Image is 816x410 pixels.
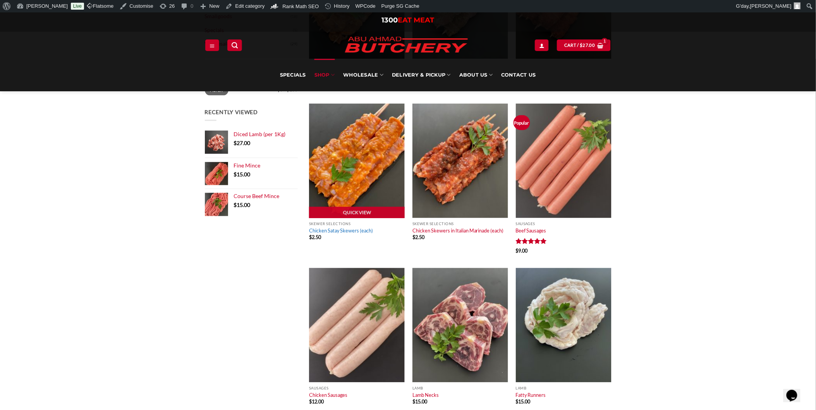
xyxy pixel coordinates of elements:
[234,140,251,146] bdi: 27.00
[382,16,398,24] span: 1300
[205,39,219,51] a: Menu
[205,85,298,92] div: Price: —
[412,228,504,234] a: Chicken Skewers in Italian Marinade (each)
[234,162,298,169] a: Fine Mince
[309,234,321,241] bdi: 2.50
[382,16,435,24] a: 1300EAT MEAT
[412,234,424,241] bdi: 2.50
[516,238,547,246] div: Rated 5 out of 5
[580,43,595,48] bdi: 27.00
[234,131,286,137] span: Diced Lamb (per 1Kg)
[516,399,519,405] span: $
[309,268,405,383] img: Chicken-Sausages
[392,59,451,91] a: Delivery & Pickup
[412,399,427,405] bdi: 15.00
[501,59,536,91] a: Contact Us
[234,171,251,178] bdi: 15.00
[412,386,508,391] p: Lamb
[516,399,531,405] bdi: 15.00
[516,248,528,254] bdi: 9.00
[783,379,808,402] iframe: chat widget
[234,202,251,208] bdi: 15.00
[309,228,373,234] a: Chicken Satay Skewers (each)
[234,140,237,146] span: $
[314,59,335,91] a: SHOP
[234,162,261,169] span: Fine Mince
[516,268,612,383] img: Fatty Runners
[227,39,242,51] a: Search
[412,268,508,383] img: Lamb Necks
[309,392,347,398] a: Chicken Sausages
[412,104,508,218] img: Chicken Skewers - Italian Marinated (each)
[309,207,405,219] a: Quick View
[516,248,519,254] span: $
[794,2,801,9] img: Avatar of Adam Kawtharani
[750,3,792,9] span: [PERSON_NAME]
[234,193,280,200] span: Course Beef Mince
[398,16,435,24] span: EAT MEAT
[309,104,405,218] img: Chicken-Satay-Skewers
[516,228,546,234] a: Beef Sausages
[343,59,383,91] a: Wholesale
[338,32,474,59] img: Abu Ahmad Butchery
[459,59,493,91] a: About Us
[412,399,415,405] span: $
[309,222,405,226] p: Skewer Selections
[516,104,612,218] img: Beef Sausages
[71,3,84,10] a: Live
[516,222,612,226] p: Sausages
[234,131,298,138] a: Diced Lamb (per 1Kg)
[535,39,549,51] a: My account
[282,3,319,9] span: Rank Math SEO
[280,59,306,91] a: Specials
[580,42,582,49] span: $
[309,399,324,405] bdi: 12.00
[412,234,415,241] span: $
[516,386,612,391] p: Lamb
[309,386,405,391] p: Sausages
[412,222,508,226] p: Skewer Selections
[557,39,611,51] a: View cart
[516,238,547,248] span: Rated out of 5
[309,399,312,405] span: $
[412,392,439,398] a: Lamb Necks
[564,42,595,49] span: Cart /
[309,234,312,241] span: $
[234,202,237,208] span: $
[234,193,298,200] a: Course Beef Mince
[516,392,546,398] a: Fatty Runners
[234,171,237,178] span: $
[205,109,258,115] span: Recently Viewed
